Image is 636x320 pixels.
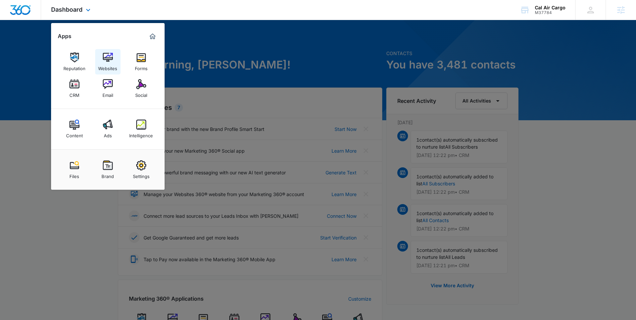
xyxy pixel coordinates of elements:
div: Intelligence [129,130,153,138]
h2: Apps [58,33,71,39]
a: Ads [95,116,121,142]
a: Files [62,157,87,182]
a: Reputation [62,49,87,74]
a: Forms [129,49,154,74]
div: Content [66,130,83,138]
div: account id [535,10,566,15]
div: Files [69,170,79,179]
a: Email [95,76,121,101]
div: Email [102,89,113,98]
a: Settings [129,157,154,182]
a: Social [129,76,154,101]
a: Websites [95,49,121,74]
a: Brand [95,157,121,182]
a: Marketing 360® Dashboard [147,31,158,42]
a: Intelligence [129,116,154,142]
div: Websites [98,62,117,71]
div: Reputation [63,62,85,71]
div: CRM [69,89,79,98]
div: Social [135,89,147,98]
div: Forms [135,62,148,71]
div: Settings [133,170,150,179]
a: Content [62,116,87,142]
span: Dashboard [51,6,82,13]
div: Brand [101,170,114,179]
a: CRM [62,76,87,101]
div: Ads [104,130,112,138]
div: account name [535,5,566,10]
